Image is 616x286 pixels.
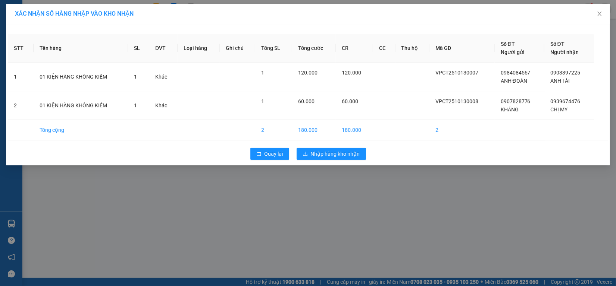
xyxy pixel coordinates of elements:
[292,34,336,63] th: Tổng cước
[34,34,128,63] th: Tên hàng
[34,120,128,140] td: Tổng cộng
[34,63,128,91] td: 01 KIỆN HÀNG KHÔNG KIỂM
[429,34,495,63] th: Mã GD
[265,150,283,158] span: Quay lại
[255,120,292,140] td: 2
[256,151,262,157] span: rollback
[292,120,336,140] td: 180.000
[250,148,289,160] button: rollbackQuay lại
[342,98,358,104] span: 60.000
[34,91,128,120] td: 01 KIỆN HÀNG KHÔNG KIỂM
[336,120,373,140] td: 180.000
[297,148,366,160] button: downloadNhập hàng kho nhận
[298,98,315,104] span: 60.000
[550,49,579,55] span: Người nhận
[220,34,255,63] th: Ghi chú
[501,70,531,76] span: 0984084567
[311,150,360,158] span: Nhập hàng kho nhận
[178,34,220,63] th: Loại hàng
[501,98,531,104] span: 0907828776
[149,63,178,91] td: Khác
[550,41,565,47] span: Số ĐT
[550,78,570,84] span: ANH TÀI
[589,4,610,25] button: Close
[8,63,34,91] td: 1
[149,91,178,120] td: Khác
[8,34,34,63] th: STT
[15,10,134,17] span: XÁC NHẬN SỐ HÀNG NHẬP VÀO KHO NHẬN
[261,70,264,76] span: 1
[501,78,527,84] span: ANH ĐOÀN
[429,120,495,140] td: 2
[550,70,580,76] span: 0903397225
[501,49,525,55] span: Người gửi
[342,70,361,76] span: 120.000
[501,41,515,47] span: Số ĐT
[134,102,137,108] span: 1
[435,70,478,76] span: VPCT2510130007
[261,98,264,104] span: 1
[8,91,34,120] td: 2
[303,151,308,157] span: download
[149,34,178,63] th: ĐVT
[336,34,373,63] th: CR
[501,107,519,112] span: KHÁNG
[597,11,603,17] span: close
[395,34,430,63] th: Thu hộ
[435,98,478,104] span: VPCT2510130008
[128,34,149,63] th: SL
[255,34,292,63] th: Tổng SL
[373,34,395,63] th: CC
[550,107,567,112] span: CHỊ MY
[550,98,580,104] span: 0939674476
[298,70,318,76] span: 120.000
[134,74,137,80] span: 1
